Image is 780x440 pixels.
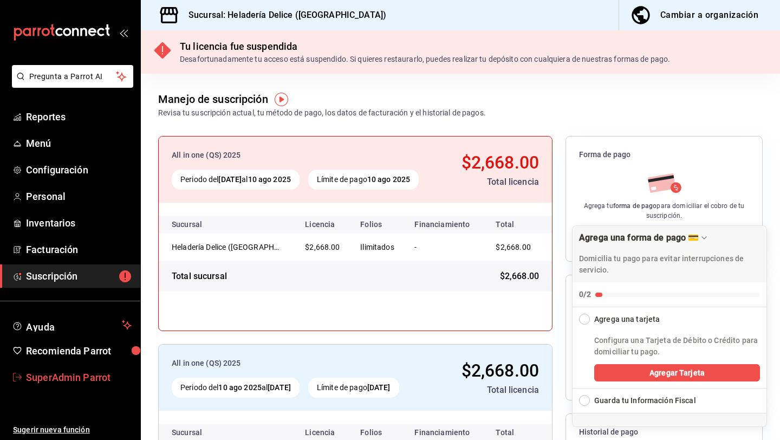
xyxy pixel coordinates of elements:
[158,91,268,107] div: Manejo de suscripción
[406,216,483,233] th: Financiamiento
[594,314,660,325] div: Agrega una tarjeta
[649,367,705,379] span: Agregar Tarjeta
[461,360,539,381] span: $2,668.00
[613,202,657,210] strong: forma de pago
[172,150,436,161] div: All in one (QS) 2025
[594,335,760,358] p: Configura una Tarjeta de Débito o Crédito para domiciliar tu pago.
[461,152,539,173] span: $2,668.00
[8,79,133,90] a: Pregunta a Parrot AI
[573,226,766,307] button: Collapse Checklist
[172,220,231,229] div: Sucursal
[367,175,410,184] strong: 10 ago 2025
[594,364,760,381] button: Agregar Tarjeta
[308,170,419,190] div: Límite de pago
[308,378,399,398] div: Límite de pago
[573,307,766,325] button: Collapse Checklist
[26,242,132,257] span: Facturación
[573,226,766,282] div: Drag to move checklist
[660,8,758,23] div: Cambiar a organización
[500,270,539,283] span: $2,668.00
[26,216,132,230] span: Inventarios
[172,170,300,190] div: Periodo del al
[172,378,300,398] div: Periodo del al
[26,370,132,385] span: SuperAdmin Parrot
[218,175,242,184] strong: [DATE]
[352,233,406,261] td: Ilimitados
[180,9,386,22] h3: Sucursal: Heladería Delice ([GEOGRAPHIC_DATA])
[119,28,128,37] button: open_drawer_menu
[483,216,552,233] th: Total
[180,39,670,54] div: Tu licencia fue suspendida
[29,71,116,82] span: Pregunta a Parrot AI
[172,242,280,253] div: Heladería Delice ([GEOGRAPHIC_DATA])
[594,395,696,406] div: Guarda tu Información Fiscal
[26,269,132,283] span: Suscripción
[26,344,132,358] span: Recomienda Parrot
[352,216,406,233] th: Folios
[218,383,261,392] strong: 10 ago 2025
[406,233,483,261] td: -
[296,216,352,233] th: Licencia
[573,389,766,413] button: Expand Checklist
[579,289,591,300] div: 0/2
[445,176,539,189] div: Total licencia
[26,109,132,124] span: Reportes
[248,175,291,184] strong: 10 ago 2025
[579,253,760,276] p: Domicilia tu pago para evitar interrupciones de servicio.
[26,189,132,204] span: Personal
[579,232,699,243] div: Agrega una forma de pago 💳
[496,243,530,251] span: $2,668.00
[172,270,227,283] div: Total sucursal
[434,384,539,397] div: Total licencia
[275,93,288,106] img: Tooltip marker
[172,428,231,437] div: Sucursal
[572,225,767,427] div: Agrega una forma de pago 💳
[268,383,291,392] strong: [DATE]
[158,107,486,119] div: Revisa tu suscripción actual, tu método de pago, los datos de facturación y el historial de pagos.
[12,65,133,88] button: Pregunta a Parrot AI
[26,319,118,332] span: Ayuda
[579,201,749,221] div: Agrega tu para domiciliar el cobro de tu suscripción.
[180,54,670,65] div: Desafortunadamente tu acceso está suspendido. Si quieres restaurarlo, puedes realizar tu depósito...
[26,136,132,151] span: Menú
[367,383,391,392] strong: [DATE]
[13,424,132,436] span: Sugerir nueva función
[579,427,749,437] span: Historial de pago
[305,243,340,251] span: $2,668.00
[172,358,426,369] div: All in one (QS) 2025
[579,150,749,160] span: Forma de pago
[26,163,132,177] span: Configuración
[172,242,280,253] div: Heladería Delice (Aguascalientes)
